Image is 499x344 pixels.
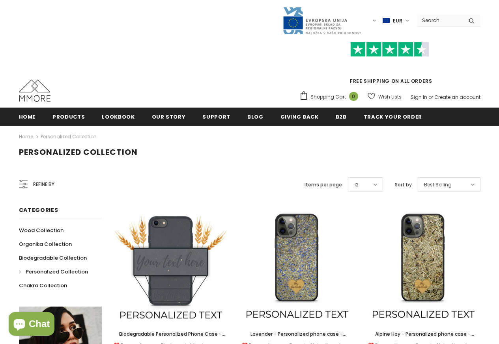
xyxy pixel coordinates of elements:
a: Sign In [411,94,427,100]
span: Best Selling [424,181,452,189]
span: Wood Collection [19,227,64,234]
a: support [202,108,230,125]
a: Our Story [152,108,186,125]
span: Personalized Collection [19,147,138,158]
input: Search Site [417,15,463,26]
iframe: Customer reviews powered by Trustpilot [299,57,480,77]
a: Biodegradable Collection [19,251,87,265]
a: Biodegradable Personalized Phone Case - Black [114,330,228,338]
a: B2B [336,108,347,125]
inbox-online-store-chat: Shopify online store chat [6,312,57,338]
span: Categories [19,206,58,214]
span: Wish Lists [378,93,402,101]
span: 12 [354,181,359,189]
label: Sort by [395,181,412,189]
span: Biodegradable Collection [19,254,87,262]
a: Personalized Collection [19,265,88,279]
span: Chakra Collection [19,282,67,289]
span: EUR [393,17,402,25]
span: FREE SHIPPING ON ALL ORDERS [299,45,480,84]
a: Organika Collection [19,237,72,251]
span: 0 [349,92,358,101]
img: Trust Pilot Stars [350,42,429,57]
a: Wish Lists [368,90,402,104]
span: Home [19,113,36,121]
img: MMORE Cases [19,80,50,102]
label: Items per page [305,181,342,189]
span: Lookbook [102,113,135,121]
a: Lavender - Personalized phone case - Personalized gift [240,330,354,338]
a: Alpine Hay - Personalized phone case - Personalized gift [366,330,480,338]
span: or [428,94,433,100]
a: Javni Razpis [282,17,361,24]
a: Giving back [280,108,319,125]
a: Personalized Collection [41,133,97,140]
a: Wood Collection [19,223,64,237]
a: Home [19,132,33,141]
a: Blog [247,108,264,125]
span: B2B [336,113,347,121]
a: Lookbook [102,108,135,125]
span: Shopping Cart [310,93,346,101]
a: Home [19,108,36,125]
a: Shopping Cart 0 [299,91,362,103]
img: Javni Razpis [282,6,361,35]
span: Blog [247,113,264,121]
a: Products [52,108,85,125]
a: Track your order [364,108,422,125]
span: Refine by [33,180,54,189]
span: Products [52,113,85,121]
span: Track your order [364,113,422,121]
span: Our Story [152,113,186,121]
span: Giving back [280,113,319,121]
a: Create an account [434,94,480,100]
span: support [202,113,230,121]
a: Chakra Collection [19,279,67,292]
span: Personalized Collection [26,268,88,275]
span: Organika Collection [19,240,72,248]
